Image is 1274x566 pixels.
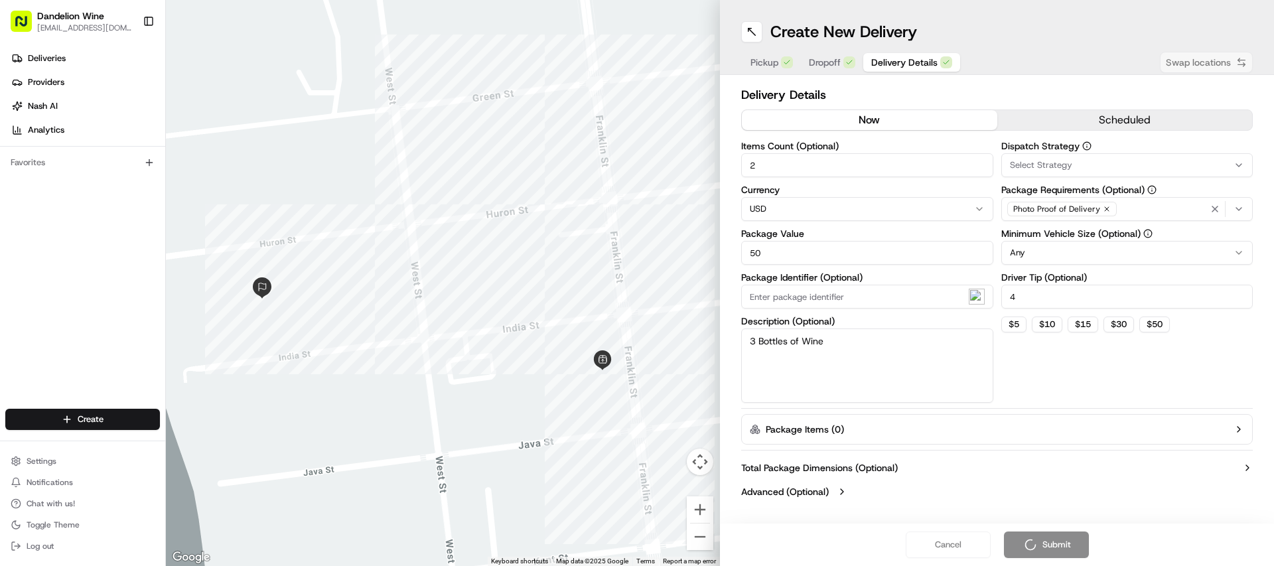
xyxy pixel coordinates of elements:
[13,298,24,309] div: 📗
[60,127,218,140] div: Start new chat
[741,141,993,151] label: Items Count (Optional)
[969,289,985,305] img: npw-badge-icon-locked.svg
[27,456,56,466] span: Settings
[750,56,778,69] span: Pickup
[741,414,1253,445] button: Package Items (0)
[663,557,716,565] a: Report a map error
[741,485,829,498] label: Advanced (Optional)
[1068,317,1098,332] button: $15
[741,317,993,326] label: Description (Optional)
[125,297,213,310] span: API Documentation
[5,48,165,69] a: Deliveries
[687,449,713,475] button: Map camera controls
[1001,285,1253,309] input: Enter driver tip amount
[5,409,160,430] button: Create
[1147,185,1157,194] button: Package Requirements (Optional)
[28,100,58,112] span: Nash AI
[41,242,141,252] span: Wisdom [PERSON_NAME]
[144,242,149,252] span: •
[741,153,993,177] input: Enter number of items
[28,127,52,151] img: 8571987876998_91fb9ceb93ad5c398215_72.jpg
[28,124,64,136] span: Analytics
[5,5,137,37] button: Dandelion Wine[EMAIL_ADDRESS][DOMAIN_NAME]
[741,461,1253,474] button: Total Package Dimensions (Optional)
[27,541,54,551] span: Log out
[5,516,160,534] button: Toggle Theme
[5,494,160,513] button: Chat with us!
[741,185,993,194] label: Currency
[5,473,160,492] button: Notifications
[60,140,182,151] div: We're available if you need us!
[491,557,548,566] button: Keyboard shortcuts
[687,524,713,550] button: Zoom out
[41,206,141,216] span: Wisdom [PERSON_NAME]
[37,9,104,23] button: Dandelion Wine
[997,110,1253,130] button: scheduled
[741,229,993,238] label: Package Value
[13,53,242,74] p: Welcome 👋
[8,291,107,315] a: 📗Knowledge Base
[1001,153,1253,177] button: Select Strategy
[1001,229,1253,238] label: Minimum Vehicle Size (Optional)
[13,229,35,255] img: Wisdom Oko
[13,173,85,183] div: Past conversations
[169,549,213,566] a: Open this area in Google Maps (opens a new window)
[5,537,160,555] button: Log out
[556,557,628,565] span: Map data ©2025 Google
[27,498,75,509] span: Chat with us!
[1143,229,1153,238] button: Minimum Vehicle Size (Optional)
[5,452,160,470] button: Settings
[13,127,37,151] img: 1736555255976-a54dd68f-1ca7-489b-9aae-adbdc363a1c4
[1001,317,1026,332] button: $5
[169,549,213,566] img: Google
[27,477,73,488] span: Notifications
[741,86,1253,104] h2: Delivery Details
[1001,141,1253,151] label: Dispatch Strategy
[5,119,165,141] a: Analytics
[741,285,993,309] input: Enter package identifier
[13,193,35,219] img: Wisdom Oko
[5,152,160,173] div: Favorites
[1001,185,1253,194] label: Package Requirements (Optional)
[107,291,218,315] a: 💻API Documentation
[741,241,993,265] input: Enter package value
[741,461,898,474] label: Total Package Dimensions (Optional)
[78,413,104,425] span: Create
[687,496,713,523] button: Zoom in
[1032,317,1062,332] button: $10
[226,131,242,147] button: Start new chat
[766,423,844,436] label: Package Items ( 0 )
[770,21,917,42] h1: Create New Delivery
[741,328,993,403] textarea: 3 Bottles of Wine
[206,170,242,186] button: See all
[35,86,219,100] input: Clear
[1010,159,1072,171] span: Select Strategy
[151,242,178,252] span: [DATE]
[741,273,993,282] label: Package Identifier (Optional)
[1001,273,1253,282] label: Driver Tip (Optional)
[13,13,40,40] img: Nash
[37,23,132,33] button: [EMAIL_ADDRESS][DOMAIN_NAME]
[5,96,165,117] a: Nash AI
[636,557,655,565] a: Terms
[871,56,938,69] span: Delivery Details
[132,329,161,339] span: Pylon
[94,328,161,339] a: Powered byPylon
[151,206,178,216] span: [DATE]
[27,297,102,310] span: Knowledge Base
[144,206,149,216] span: •
[741,485,1253,498] button: Advanced (Optional)
[1139,317,1170,332] button: $50
[28,52,66,64] span: Deliveries
[27,206,37,217] img: 1736555255976-a54dd68f-1ca7-489b-9aae-adbdc363a1c4
[5,72,165,93] a: Providers
[1103,317,1134,332] button: $30
[1013,204,1100,214] span: Photo Proof of Delivery
[112,298,123,309] div: 💻
[27,520,80,530] span: Toggle Theme
[742,110,997,130] button: now
[27,242,37,253] img: 1736555255976-a54dd68f-1ca7-489b-9aae-adbdc363a1c4
[809,56,841,69] span: Dropoff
